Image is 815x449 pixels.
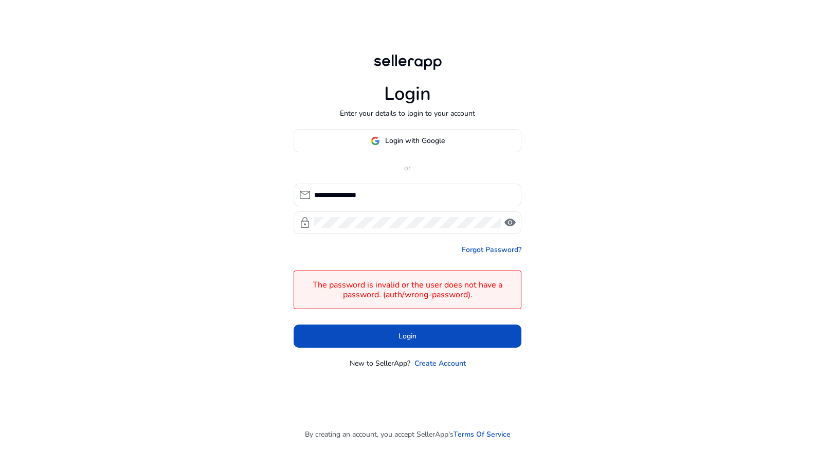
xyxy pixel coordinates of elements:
[350,358,410,369] p: New to SellerApp?
[299,189,311,201] span: mail
[294,325,521,348] button: Login
[504,217,516,229] span: visibility
[294,163,521,173] p: or
[384,83,431,105] h1: Login
[340,108,475,119] p: Enter your details to login to your account
[462,244,521,255] a: Forgot Password?
[294,129,521,152] button: Login with Google
[385,135,445,146] span: Login with Google
[399,331,416,342] span: Login
[299,280,516,300] h4: The password is invalid or the user does not have a password. (auth/wrong-password).
[371,136,380,146] img: google-logo.svg
[299,217,311,229] span: lock
[414,358,466,369] a: Create Account
[454,429,511,440] a: Terms Of Service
